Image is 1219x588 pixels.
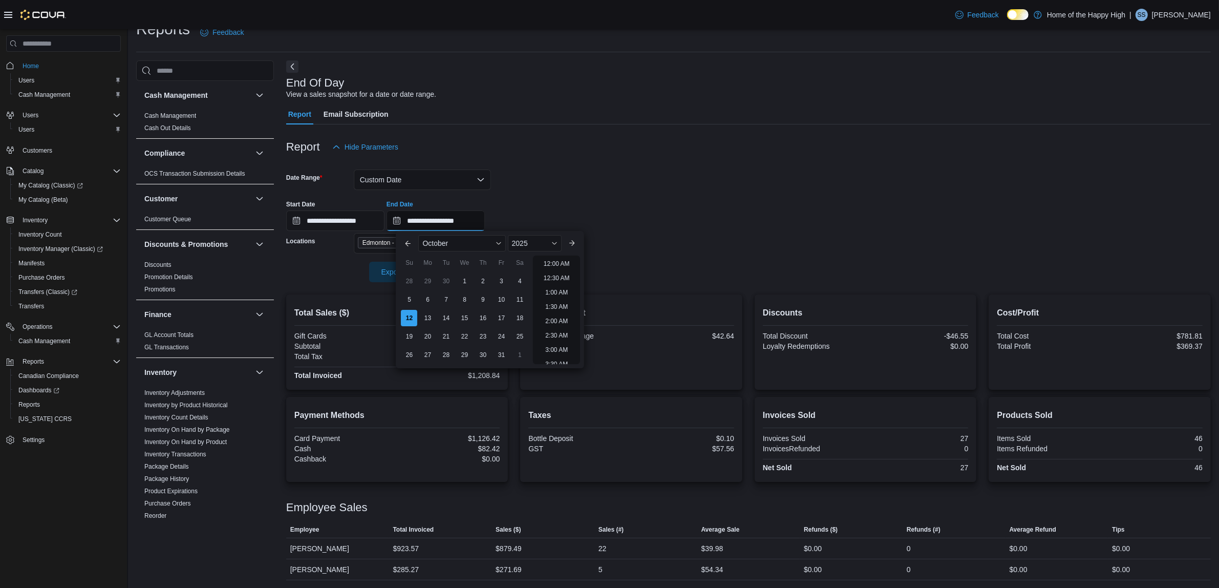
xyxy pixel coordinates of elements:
div: day-1 [456,273,473,289]
div: Total Profit [997,342,1098,350]
div: Discounts & Promotions [136,259,274,300]
h3: Discounts & Promotions [144,239,228,249]
div: 0 [1102,445,1203,453]
input: Press the down key to open a popover containing a calendar. [286,211,384,231]
h3: End Of Day [286,77,345,89]
a: Canadian Compliance [14,370,83,382]
span: Promotions [144,285,176,293]
button: Users [10,122,125,137]
h3: Customer [144,194,178,204]
div: Compliance [136,167,274,184]
span: Employee [290,526,319,534]
button: My Catalog (Beta) [10,193,125,207]
h3: Report [286,141,320,153]
strong: Net Sold [997,464,1026,472]
strong: Total Invoiced [294,371,342,380]
div: Total Tax [294,352,395,361]
span: Sales ($) [496,526,521,534]
span: 2025 [512,239,528,247]
span: Operations [18,321,121,333]
div: Gift Cards [294,332,395,340]
div: Items Refunded [997,445,1098,453]
span: Customer Queue [144,215,191,223]
div: day-15 [456,310,473,326]
span: Feedback [968,10,999,20]
span: GL Transactions [144,343,189,351]
span: Report [288,104,311,124]
h2: Total Sales ($) [294,307,500,319]
span: Catalog [23,167,44,175]
div: day-23 [475,328,491,345]
span: Inventory [18,214,121,226]
a: Transfers (Classic) [14,286,81,298]
span: Cash Management [18,91,70,99]
a: Users [14,123,38,136]
h2: Discounts [763,307,969,319]
span: Sales (#) [598,526,624,534]
p: Home of the Happy High [1047,9,1125,21]
div: day-14 [438,310,454,326]
button: Operations [18,321,57,333]
a: Dashboards [10,383,125,397]
h3: Employee Sales [286,501,368,514]
span: Purchase Orders [18,274,65,282]
a: Purchase Orders [144,500,191,507]
span: Settings [23,436,45,444]
button: Cash Management [10,334,125,348]
button: Cash Management [10,88,125,102]
span: Transfers (Classic) [18,288,77,296]
h3: Cash Management [144,90,208,100]
a: Inventory Manager (Classic) [14,243,107,255]
a: Feedback [196,22,248,43]
h2: Taxes [528,409,734,422]
span: Product Expirations [144,487,198,495]
button: Inventory Count [10,227,125,242]
a: OCS Transaction Submission Details [144,170,245,177]
span: Dashboards [18,386,59,394]
li: 3:00 AM [541,344,572,356]
div: $57.56 [633,445,734,453]
span: My Catalog (Beta) [14,194,121,206]
span: Customers [23,146,52,155]
div: $82.42 [399,445,500,453]
button: Discounts & Promotions [144,239,251,249]
span: Transfers (Classic) [14,286,121,298]
span: Reports [23,358,44,366]
button: Inventory [18,214,52,226]
ul: Time [533,256,580,364]
span: Inventory On Hand by Product [144,438,227,446]
div: day-2 [475,273,491,289]
div: Total Discount [763,332,864,340]
div: day-18 [511,310,528,326]
li: 12:30 AM [540,272,574,284]
span: Manifests [14,257,121,269]
div: day-21 [438,328,454,345]
div: $369.37 [1102,342,1203,350]
p: [PERSON_NAME] [1152,9,1211,21]
div: day-28 [438,347,454,363]
a: Inventory Transactions [144,451,206,458]
div: day-22 [456,328,473,345]
div: GST [528,445,629,453]
span: My Catalog (Classic) [14,179,121,192]
div: Button. Open the month selector. October is currently selected. [418,235,505,251]
span: Users [23,111,38,119]
div: day-19 [401,328,417,345]
label: Start Date [286,200,315,208]
a: Package History [144,475,189,482]
div: 46 [1102,464,1203,472]
div: 46 [1102,434,1203,443]
nav: Complex example [6,54,121,474]
a: Promotions [144,286,176,293]
div: day-31 [493,347,509,363]
div: day-25 [511,328,528,345]
button: Compliance [144,148,251,158]
button: Hide Parameters [328,137,402,157]
button: Finance [144,309,251,320]
span: Inventory [23,216,48,224]
div: day-17 [493,310,509,326]
span: Hide Parameters [345,142,398,152]
div: Total Cost [997,332,1098,340]
button: Inventory [144,367,251,377]
li: 3:30 AM [541,358,572,370]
